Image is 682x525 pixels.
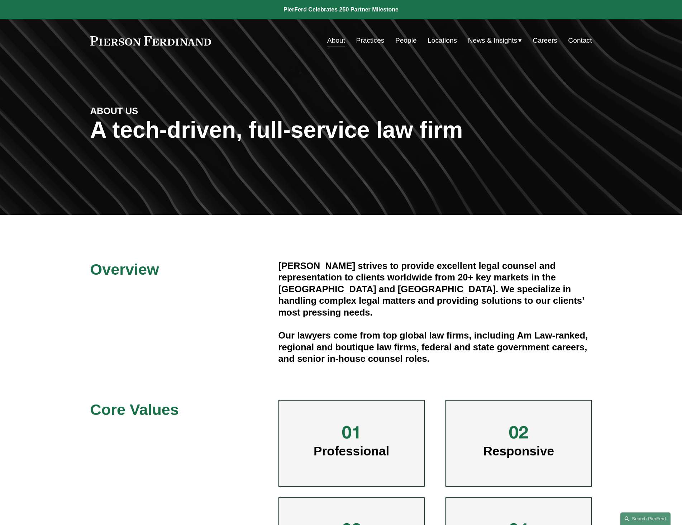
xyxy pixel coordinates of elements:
[468,34,522,47] a: folder dropdown
[327,34,345,47] a: About
[278,330,592,364] h4: Our lawyers come from top global law firms, including Am Law-ranked, regional and boutique law fi...
[533,34,557,47] a: Careers
[568,34,592,47] a: Contact
[278,260,592,318] h4: [PERSON_NAME] strives to provide excellent legal counsel and representation to clients worldwide ...
[90,117,592,143] h1: A tech-driven, full-service law firm
[468,34,518,47] span: News & Insights
[395,34,417,47] a: People
[90,261,159,278] span: Overview
[314,444,389,458] span: Professional
[483,444,554,458] span: Responsive
[620,512,671,525] a: Search this site
[90,106,138,116] strong: ABOUT US
[90,401,179,418] span: Core Values
[356,34,385,47] a: Practices
[428,34,457,47] a: Locations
